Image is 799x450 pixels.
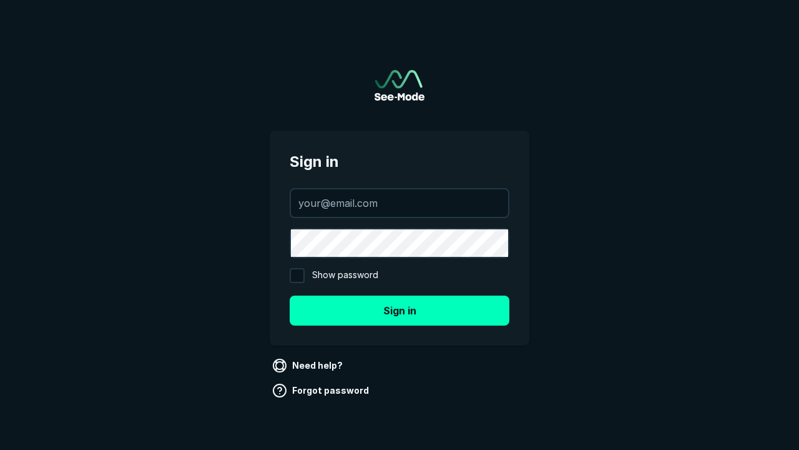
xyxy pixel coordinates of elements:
[291,189,508,217] input: your@email.com
[270,356,348,376] a: Need help?
[270,381,374,401] a: Forgot password
[375,70,424,101] img: See-Mode Logo
[290,151,509,173] span: Sign in
[290,296,509,326] button: Sign in
[375,70,424,101] a: Go to sign in
[312,268,378,283] span: Show password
